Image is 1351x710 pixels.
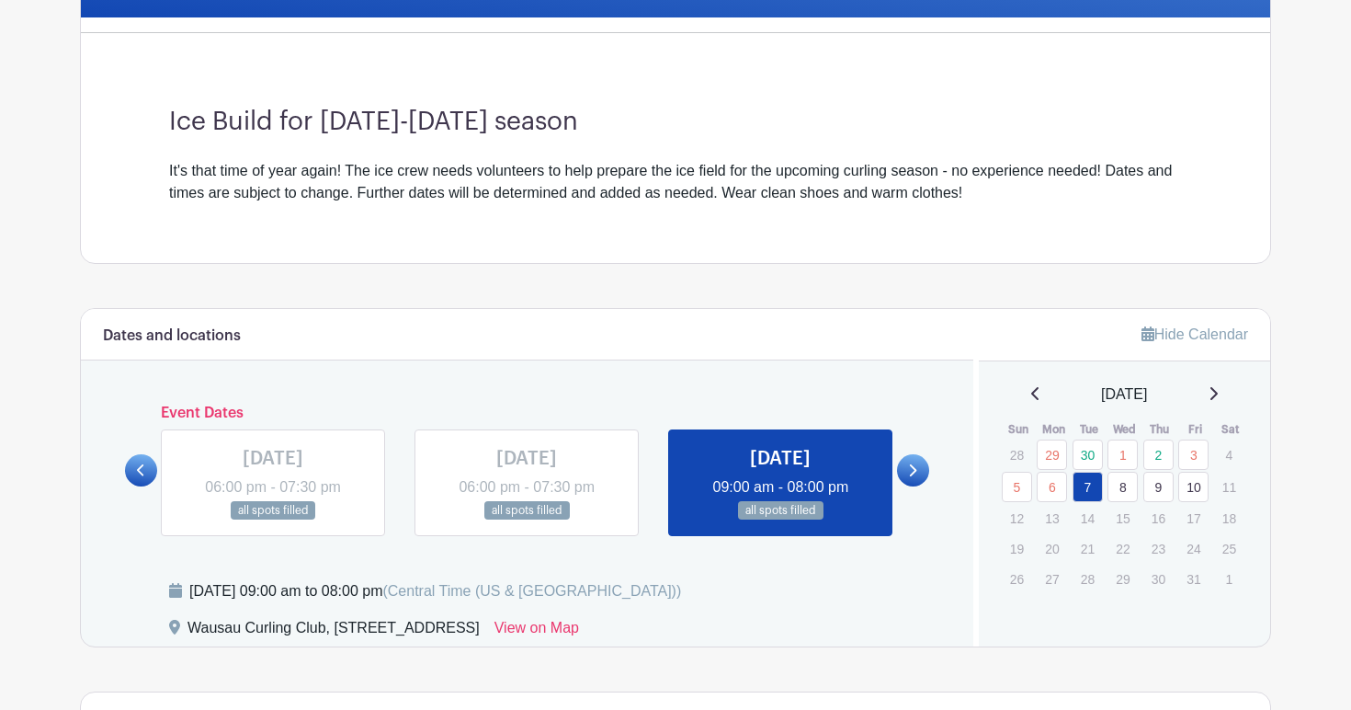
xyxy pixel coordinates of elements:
p: 28 [1073,565,1103,593]
a: View on Map [494,617,579,647]
p: 13 [1037,504,1067,532]
p: 26 [1002,565,1032,593]
p: 30 [1143,565,1174,593]
a: 2 [1143,440,1174,470]
p: 27 [1037,565,1067,593]
th: Tue [1072,420,1107,439]
a: 6 [1037,472,1067,502]
p: 12 [1002,504,1032,532]
p: 16 [1143,504,1174,532]
p: 14 [1073,504,1103,532]
p: 28 [1002,441,1032,469]
div: It's that time of year again! The ice crew needs volunteers to help prepare the ice field for the... [169,160,1182,204]
a: 8 [1107,472,1138,502]
p: 22 [1107,534,1138,563]
p: 23 [1143,534,1174,563]
p: 31 [1178,565,1209,593]
p: 18 [1214,504,1244,532]
a: 7 [1073,472,1103,502]
a: 5 [1002,472,1032,502]
span: (Central Time (US & [GEOGRAPHIC_DATA])) [382,583,681,599]
p: 19 [1002,534,1032,563]
th: Mon [1036,420,1072,439]
p: 24 [1178,534,1209,563]
a: 9 [1143,472,1174,502]
a: 29 [1037,440,1067,470]
p: 4 [1214,441,1244,469]
p: 11 [1214,473,1244,501]
p: 17 [1178,504,1209,532]
h6: Event Dates [157,405,897,422]
p: 25 [1214,534,1244,563]
th: Sat [1213,420,1249,439]
div: Wausau Curling Club, [STREET_ADDRESS] [187,617,480,647]
th: Thu [1142,420,1178,439]
a: 3 [1178,440,1209,470]
a: 30 [1073,440,1103,470]
span: [DATE] [1101,384,1147,406]
div: [DATE] 09:00 am to 08:00 pm [189,580,681,602]
h6: Dates and locations [103,327,241,345]
p: 1 [1214,565,1244,593]
th: Wed [1107,420,1142,439]
th: Fri [1177,420,1213,439]
p: 15 [1107,504,1138,532]
th: Sun [1001,420,1037,439]
a: 10 [1178,472,1209,502]
a: 1 [1107,440,1138,470]
p: 29 [1107,565,1138,593]
a: Hide Calendar [1141,326,1248,342]
p: 20 [1037,534,1067,563]
h3: Ice Build for [DATE]-[DATE] season [169,107,1182,138]
p: 21 [1073,534,1103,563]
